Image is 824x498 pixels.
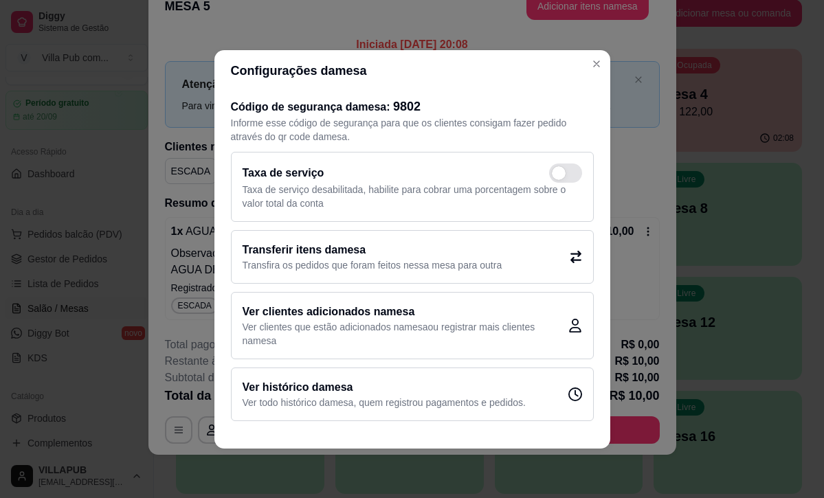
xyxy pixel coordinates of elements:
[243,183,582,210] p: Taxa de serviço desabilitada, habilite para cobrar uma porcentagem sobre o valor total da conta
[243,379,526,396] h2: Ver histórico da mesa
[243,320,568,348] p: Ver clientes que estão adicionados na mesa ou registrar mais clientes na mesa
[231,116,594,144] p: Informe esse código de segurança para que os clientes consigam fazer pedido através do qr code da...
[586,53,608,75] button: Close
[214,50,610,91] header: Configurações da mesa
[243,242,502,258] h2: Transferir itens da mesa
[243,165,324,181] h2: Taxa de serviço
[243,258,502,272] p: Transfira os pedidos que foram feitos nessa mesa para outra
[243,304,568,320] h2: Ver clientes adicionados na mesa
[243,396,526,409] p: Ver todo histórico da mesa , quem registrou pagamentos e pedidos.
[393,100,421,113] span: 9802
[231,97,594,116] h2: Código de segurança da mesa :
